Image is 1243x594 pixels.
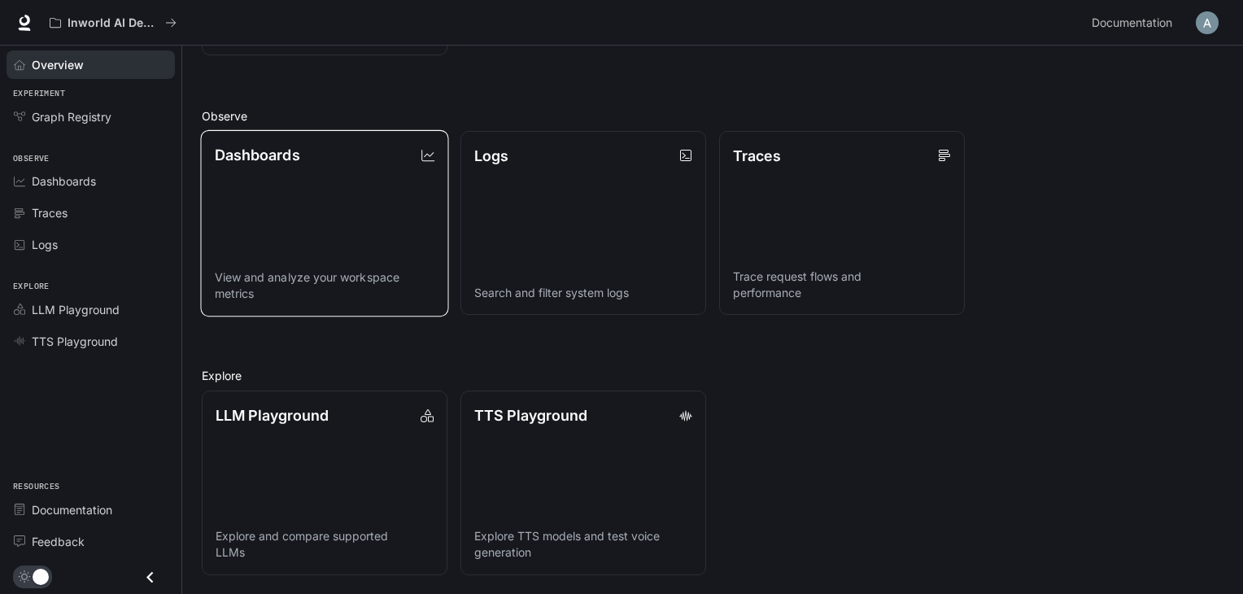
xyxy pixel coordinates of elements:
a: Overview [7,50,175,79]
p: TTS Playground [474,404,587,426]
span: Documentation [1092,13,1172,33]
a: Graph Registry [7,103,175,131]
a: DashboardsView and analyze your workspace metrics [200,129,448,316]
a: Logs [7,230,175,259]
span: Traces [32,204,68,221]
p: Explore TTS models and test voice generation [474,528,692,561]
span: Dashboards [32,173,96,190]
span: Logs [32,236,58,253]
p: Logs [474,145,508,167]
a: LLM PlaygroundExplore and compare supported LLMs [202,391,447,575]
button: Close drawer [132,561,168,594]
button: User avatar [1191,7,1223,39]
a: Dashboards [7,167,175,195]
button: All workspaces [42,7,184,39]
a: Feedback [7,527,175,556]
p: Dashboards [215,144,300,166]
a: LLM Playground [7,295,175,324]
p: Traces [733,145,781,167]
img: User avatar [1196,11,1219,34]
a: Documentation [7,496,175,524]
a: TTS Playground [7,327,175,356]
a: TTS PlaygroundExplore TTS models and test voice generation [460,391,706,575]
h2: Explore [202,367,1223,384]
p: Inworld AI Demos [68,16,159,30]
span: Dark mode toggle [33,567,49,585]
p: Explore and compare supported LLMs [216,528,434,561]
a: TracesTrace request flows and performance [719,131,965,316]
a: Documentation [1085,7,1184,39]
span: Feedback [32,533,85,550]
h2: Observe [202,107,1223,124]
p: Trace request flows and performance [733,269,951,301]
span: LLM Playground [32,301,120,318]
p: View and analyze your workspace metrics [215,269,435,302]
span: Documentation [32,501,112,518]
p: Search and filter system logs [474,285,692,301]
p: LLM Playground [216,404,329,426]
span: Overview [32,56,84,73]
a: LogsSearch and filter system logs [460,131,706,316]
span: Graph Registry [32,108,111,125]
a: Traces [7,199,175,227]
span: TTS Playground [32,333,118,350]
